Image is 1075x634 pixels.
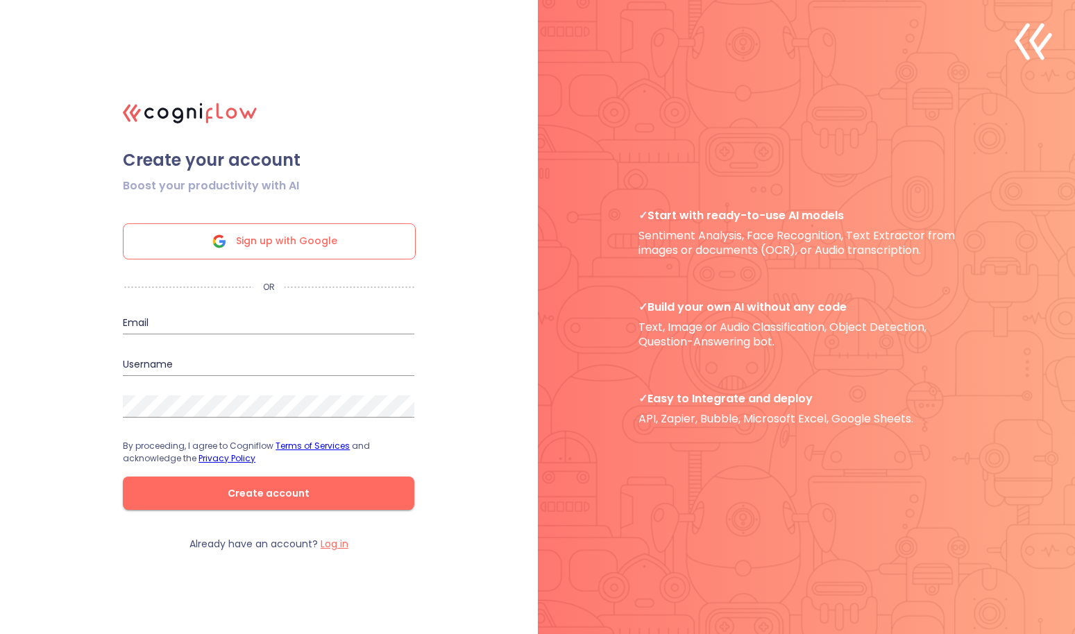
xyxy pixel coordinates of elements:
[189,538,348,551] p: Already have an account?
[123,477,414,510] button: Create account
[236,224,337,259] span: Sign up with Google
[638,391,975,406] span: Easy to Integrate and deploy
[123,223,416,259] div: Sign up with Google
[638,391,975,427] p: API, Zapier, Bubble, Microsoft Excel, Google Sheets.
[638,300,975,350] p: Text, Image or Audio Classification, Object Detection, Question-Answering bot.
[123,440,414,465] p: By proceeding, I agree to Cogniflow and acknowledge the
[123,150,414,171] span: Create your account
[276,440,350,452] a: Terms of Services
[638,207,647,223] b: ✓
[638,208,975,223] span: Start with ready-to-use AI models
[198,452,255,464] a: Privacy Policy
[123,178,299,194] span: Boost your productivity with AI
[253,282,285,293] p: OR
[321,537,348,551] label: Log in
[638,208,975,258] p: Sentiment Analysis, Face Recognition, Text Extractor from images or documents (OCR), or Audio tra...
[145,485,392,502] span: Create account
[638,391,647,406] b: ✓
[638,299,647,315] b: ✓
[638,300,975,314] span: Build your own AI without any code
